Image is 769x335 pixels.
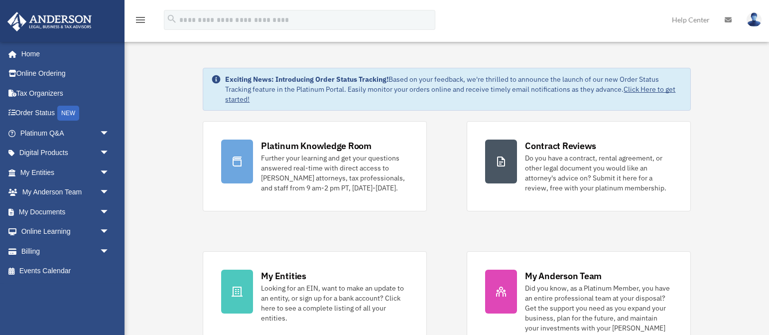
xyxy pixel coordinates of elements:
[100,202,120,222] span: arrow_drop_down
[7,202,125,222] a: My Documentsarrow_drop_down
[7,163,125,182] a: My Entitiesarrow_drop_down
[203,121,427,211] a: Platinum Knowledge Room Further your learning and get your questions answered real-time with dire...
[261,153,408,193] div: Further your learning and get your questions answered real-time with direct access to [PERSON_NAM...
[7,64,125,84] a: Online Ordering
[7,222,125,242] a: Online Learningarrow_drop_down
[467,121,691,211] a: Contract Reviews Do you have a contract, rental agreement, or other legal document you would like...
[100,163,120,183] span: arrow_drop_down
[7,143,125,163] a: Digital Productsarrow_drop_down
[7,123,125,143] a: Platinum Q&Aarrow_drop_down
[7,44,120,64] a: Home
[225,75,388,84] strong: Exciting News: Introducing Order Status Tracking!
[100,241,120,262] span: arrow_drop_down
[7,241,125,261] a: Billingarrow_drop_down
[134,17,146,26] a: menu
[525,140,596,152] div: Contract Reviews
[100,143,120,164] span: arrow_drop_down
[261,283,408,323] div: Looking for an EIN, want to make an update to an entity, or sign up for a bank account? Click her...
[166,13,177,24] i: search
[7,103,125,124] a: Order StatusNEW
[57,106,79,121] div: NEW
[225,85,675,104] a: Click Here to get started!
[261,270,306,282] div: My Entities
[134,14,146,26] i: menu
[747,12,762,27] img: User Pic
[7,83,125,103] a: Tax Organizers
[225,74,682,104] div: Based on your feedback, we're thrilled to announce the launch of our new Order Status Tracking fe...
[100,222,120,242] span: arrow_drop_down
[525,153,672,193] div: Do you have a contract, rental agreement, or other legal document you would like an attorney's ad...
[100,123,120,144] span: arrow_drop_down
[261,140,372,152] div: Platinum Knowledge Room
[100,182,120,203] span: arrow_drop_down
[525,270,602,282] div: My Anderson Team
[4,12,95,31] img: Anderson Advisors Platinum Portal
[7,182,125,202] a: My Anderson Teamarrow_drop_down
[7,261,125,281] a: Events Calendar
